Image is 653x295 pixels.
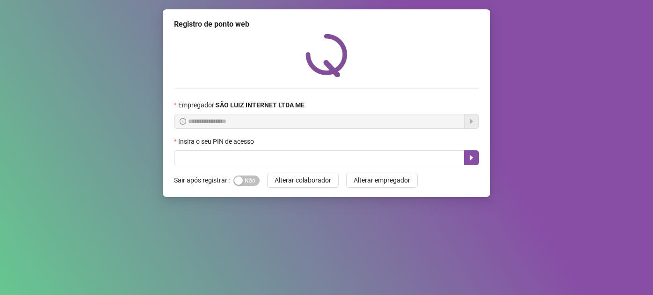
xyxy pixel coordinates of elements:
span: Alterar colaborador [275,175,331,185]
label: Sair após registrar [174,173,233,188]
label: Insira o seu PIN de acesso [174,136,260,147]
strong: SÃO LUIZ INTERNET LTDA ME [216,101,305,109]
div: Registro de ponto web [174,19,479,30]
button: Alterar colaborador [267,173,339,188]
span: Empregador : [178,100,305,110]
button: Alterar empregador [346,173,418,188]
img: QRPoint [305,34,348,77]
span: caret-right [468,154,475,162]
span: info-circle [180,118,186,125]
span: Alterar empregador [354,175,410,185]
